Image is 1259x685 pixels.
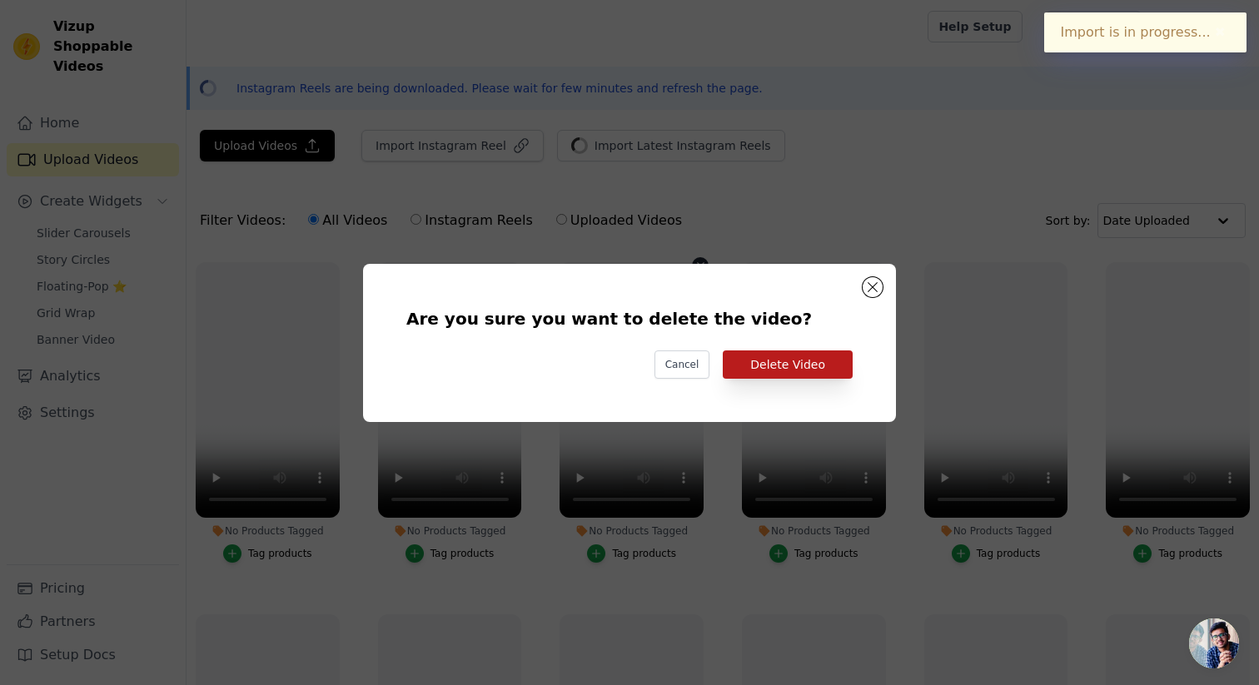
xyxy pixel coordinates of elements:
[654,350,710,379] button: Cancel
[1211,22,1230,42] button: Close
[406,307,853,330] div: Are you sure you want to delete the video?
[863,277,883,297] button: Close modal
[1189,618,1239,668] div: Open chat
[723,350,853,379] button: Delete Video
[1044,12,1247,52] div: Import is in progress...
